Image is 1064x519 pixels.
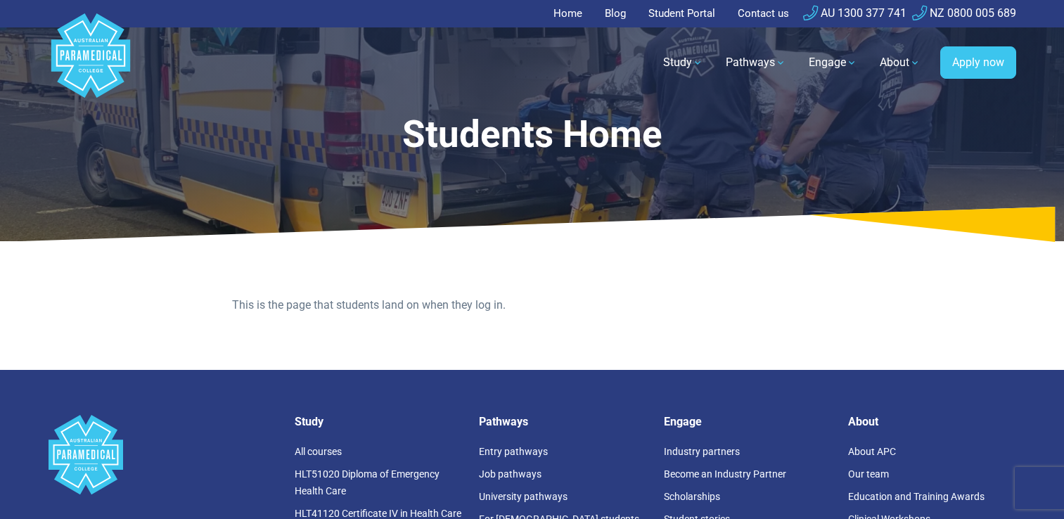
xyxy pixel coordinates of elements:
[664,446,740,457] a: Industry partners
[871,43,929,82] a: About
[848,468,889,480] a: Our team
[479,491,568,502] a: University pathways
[49,415,278,494] a: Space
[655,43,712,82] a: Study
[479,415,647,428] h5: Pathways
[848,491,985,502] a: Education and Training Awards
[295,446,342,457] a: All courses
[295,508,461,519] a: HLT41120 Certificate IV in Health Care
[912,6,1016,20] a: NZ 0800 005 689
[49,27,133,98] a: Australian Paramedical College
[295,468,440,496] a: HLT51020 Diploma of Emergency Health Care
[232,297,832,314] p: This is the page that students land on when they log in.
[803,6,906,20] a: AU 1300 377 741
[479,446,548,457] a: Entry pathways
[848,446,896,457] a: About APC
[800,43,866,82] a: Engage
[169,113,895,157] h1: Students Home
[664,491,720,502] a: Scholarships
[717,43,795,82] a: Pathways
[940,46,1016,79] a: Apply now
[664,415,832,428] h5: Engage
[664,468,786,480] a: Become an Industry Partner
[295,415,463,428] h5: Study
[479,468,541,480] a: Job pathways
[848,415,1016,428] h5: About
